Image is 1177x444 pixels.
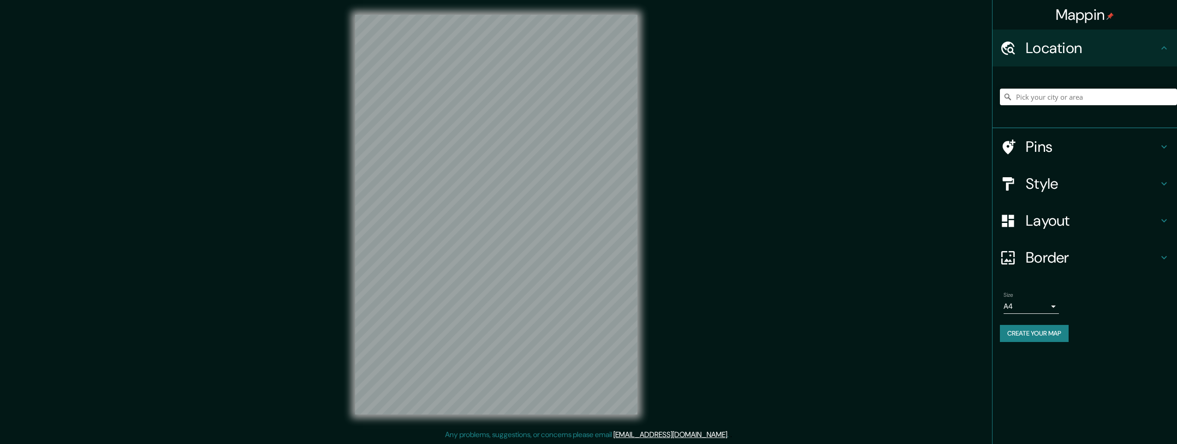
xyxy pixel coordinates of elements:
div: . [730,429,732,440]
div: Style [993,165,1177,202]
div: Layout [993,202,1177,239]
h4: Border [1026,248,1159,267]
h4: Mappin [1056,6,1114,24]
a: [EMAIL_ADDRESS][DOMAIN_NAME] [613,430,727,439]
div: . [729,429,730,440]
h4: Pins [1026,138,1159,156]
canvas: Map [355,15,637,414]
input: Pick your city or area [1000,89,1177,105]
h4: Location [1026,39,1159,57]
h4: Style [1026,174,1159,193]
div: Location [993,30,1177,66]
p: Any problems, suggestions, or concerns please email . [445,429,729,440]
div: Pins [993,128,1177,165]
img: pin-icon.png [1106,12,1114,20]
button: Create your map [1000,325,1069,342]
div: Border [993,239,1177,276]
div: A4 [1004,299,1059,314]
h4: Layout [1026,211,1159,230]
label: Size [1004,291,1013,299]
